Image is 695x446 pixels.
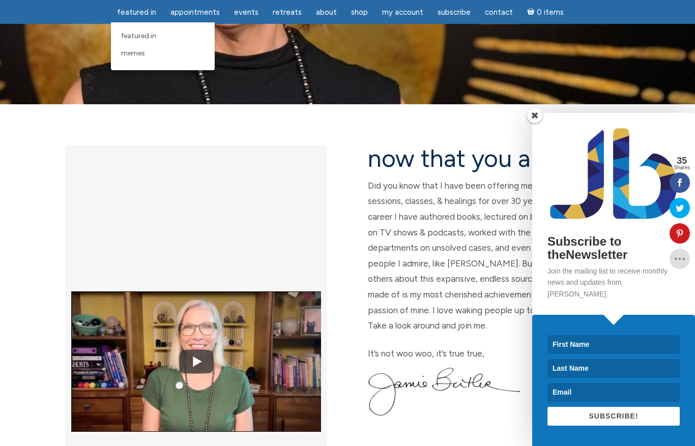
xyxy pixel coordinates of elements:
span: About [316,8,337,17]
input: Last Name [547,359,680,378]
a: Subscribe [431,3,477,22]
a: Contact [479,3,519,22]
span: Shop [351,8,368,17]
span: Retreats [273,8,302,17]
span: 35 [674,156,690,165]
a: About [310,3,343,22]
span: Events [234,8,258,17]
i: Cart [527,8,537,17]
input: First Name [547,335,680,354]
p: Join the mailing list to receive monthly news and updates from [PERSON_NAME]. [547,265,680,300]
a: Retreats [267,3,308,22]
span: Memes [121,49,145,57]
span: SUBSCRIBE! [589,412,638,420]
span: Contact [485,8,513,17]
a: Shop [345,3,374,22]
span: Shares [674,165,690,170]
span: My Account [382,8,423,17]
a: featured in [111,3,162,22]
h2: now that you are here… [368,145,630,172]
p: Did you know that I have been offering metaphysical & spiritual sessions, classes, & healings for... [368,178,630,334]
p: It’s not woo woo, it’s true true, [368,346,630,362]
input: Email [547,383,680,402]
a: Appointments [164,3,226,22]
span: Subscribe [438,8,471,17]
a: Cart0 items [521,2,570,22]
span: featured in [117,8,156,17]
a: My Account [376,3,429,22]
span: featured in [121,32,156,40]
a: featured in [116,27,210,45]
a: Memes [116,45,210,62]
span: 0 items [537,9,564,16]
a: Events [228,3,265,22]
h2: Subscribe to theNewsletter [547,235,680,262]
span: Appointments [170,8,220,17]
button: SUBSCRIBE! [547,407,680,426]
